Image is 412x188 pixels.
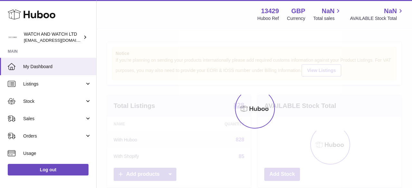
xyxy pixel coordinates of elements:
[24,38,95,43] span: [EMAIL_ADDRESS][DOMAIN_NAME]
[23,133,85,139] span: Orders
[313,15,342,22] span: Total sales
[350,15,404,22] span: AVAILABLE Stock Total
[23,116,85,122] span: Sales
[23,64,91,70] span: My Dashboard
[257,15,279,22] div: Huboo Ref
[287,15,305,22] div: Currency
[23,150,91,157] span: Usage
[322,7,334,15] span: NaN
[291,7,305,15] strong: GBP
[8,164,89,175] a: Log out
[384,7,397,15] span: NaN
[350,7,404,22] a: NaN AVAILABLE Stock Total
[261,7,279,15] strong: 13429
[24,31,82,43] div: WATCH AND WATCH LTD
[23,98,85,104] span: Stock
[8,32,17,42] img: internalAdmin-13429@internal.huboo.com
[23,81,85,87] span: Listings
[313,7,342,22] a: NaN Total sales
